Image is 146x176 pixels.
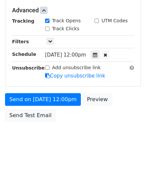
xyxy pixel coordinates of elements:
iframe: Chat Widget [113,144,146,176]
label: Track Clicks [52,25,80,32]
label: Add unsubscribe link [52,64,101,71]
a: Send Test Email [5,109,56,122]
strong: Unsubscribe [12,65,45,71]
label: Track Opens [52,17,81,24]
a: Copy unsubscribe link [45,73,105,79]
h5: Advanced [12,7,134,14]
a: Send on [DATE] 12:00pm [5,93,81,106]
strong: Schedule [12,52,36,57]
label: UTM Codes [102,17,128,24]
strong: Tracking [12,18,34,24]
strong: Filters [12,39,29,44]
a: Preview [83,93,112,106]
span: [DATE] 12:00pm [45,52,86,58]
